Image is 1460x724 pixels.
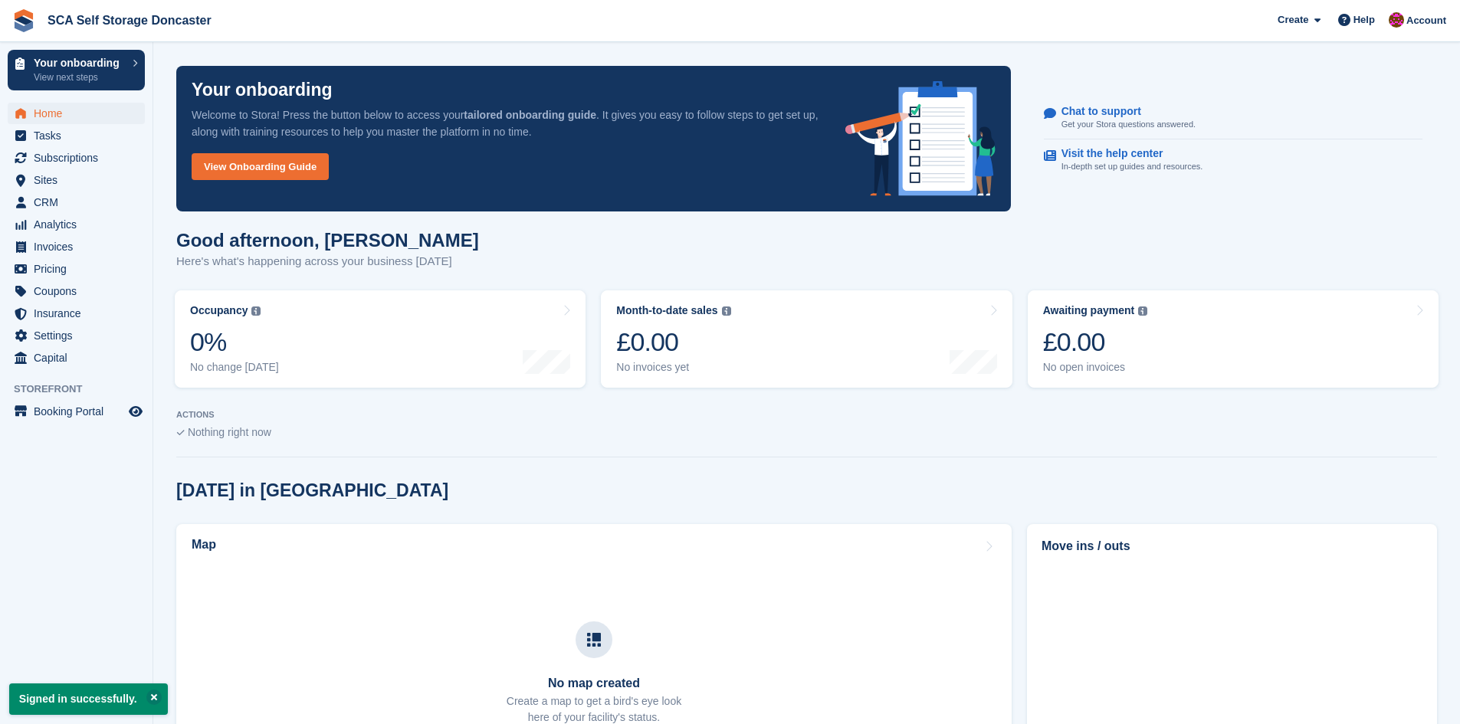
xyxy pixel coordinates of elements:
[176,253,479,270] p: Here's what's happening across your business [DATE]
[176,430,185,436] img: blank_slate_check_icon-ba018cac091ee9be17c0a81a6c232d5eb81de652e7a59be601be346b1b6ddf79.svg
[34,325,126,346] span: Settings
[34,169,126,191] span: Sites
[1043,326,1148,358] div: £0.00
[8,236,145,257] a: menu
[1061,147,1191,160] p: Visit the help center
[34,70,125,84] p: View next steps
[251,306,261,316] img: icon-info-grey-7440780725fd019a000dd9b08b2336e03edf1995a4989e88bcd33f0948082b44.svg
[1138,306,1147,316] img: icon-info-grey-7440780725fd019a000dd9b08b2336e03edf1995a4989e88bcd33f0948082b44.svg
[8,214,145,235] a: menu
[1061,118,1196,131] p: Get your Stora questions answered.
[8,347,145,369] a: menu
[190,326,279,358] div: 0%
[34,57,125,68] p: Your onboarding
[34,214,126,235] span: Analytics
[8,325,145,346] a: menu
[41,8,218,33] a: SCA Self Storage Doncaster
[34,125,126,146] span: Tasks
[188,426,271,438] span: Nothing right now
[12,9,35,32] img: stora-icon-8386f47178a22dfd0bd8f6a31ec36ba5ce8667c1dd55bd0f319d3a0aa187defe.svg
[8,303,145,324] a: menu
[616,361,730,374] div: No invoices yet
[1043,361,1148,374] div: No open invoices
[9,683,168,715] p: Signed in successfully.
[1061,105,1183,118] p: Chat to support
[8,50,145,90] a: Your onboarding View next steps
[192,81,333,99] p: Your onboarding
[1389,12,1404,28] img: Sarah Race
[507,676,681,690] h3: No map created
[192,106,821,140] p: Welcome to Stora! Press the button below to access your . It gives you easy to follow steps to ge...
[34,192,126,213] span: CRM
[464,109,596,121] strong: tailored onboarding guide
[192,153,329,180] a: View Onboarding Guide
[8,147,145,169] a: menu
[1406,13,1446,28] span: Account
[176,230,479,251] h1: Good afternoon, [PERSON_NAME]
[8,169,145,191] a: menu
[8,103,145,124] a: menu
[601,290,1012,388] a: Month-to-date sales £0.00 No invoices yet
[1043,304,1135,317] div: Awaiting payment
[34,103,126,124] span: Home
[34,280,126,302] span: Coupons
[34,303,126,324] span: Insurance
[1044,97,1422,139] a: Chat to support Get your Stora questions answered.
[34,347,126,369] span: Capital
[190,304,248,317] div: Occupancy
[8,401,145,422] a: menu
[176,480,448,501] h2: [DATE] in [GEOGRAPHIC_DATA]
[192,538,216,552] h2: Map
[1353,12,1375,28] span: Help
[34,147,126,169] span: Subscriptions
[34,401,126,422] span: Booking Portal
[616,326,730,358] div: £0.00
[34,236,126,257] span: Invoices
[587,633,601,647] img: map-icn-33ee37083ee616e46c38cad1a60f524a97daa1e2b2c8c0bc3eb3415660979fc1.svg
[845,81,996,196] img: onboarding-info-6c161a55d2c0e0a8cae90662b2fe09162a5109e8cc188191df67fb4f79e88e88.svg
[190,361,279,374] div: No change [DATE]
[8,280,145,302] a: menu
[14,382,153,397] span: Storefront
[722,306,731,316] img: icon-info-grey-7440780725fd019a000dd9b08b2336e03edf1995a4989e88bcd33f0948082b44.svg
[8,125,145,146] a: menu
[1061,160,1203,173] p: In-depth set up guides and resources.
[8,258,145,280] a: menu
[126,402,145,421] a: Preview store
[1044,139,1422,181] a: Visit the help center In-depth set up guides and resources.
[176,410,1437,420] p: ACTIONS
[175,290,586,388] a: Occupancy 0% No change [DATE]
[1278,12,1308,28] span: Create
[1028,290,1439,388] a: Awaiting payment £0.00 No open invoices
[616,304,717,317] div: Month-to-date sales
[34,258,126,280] span: Pricing
[8,192,145,213] a: menu
[1042,537,1422,555] h2: Move ins / outs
